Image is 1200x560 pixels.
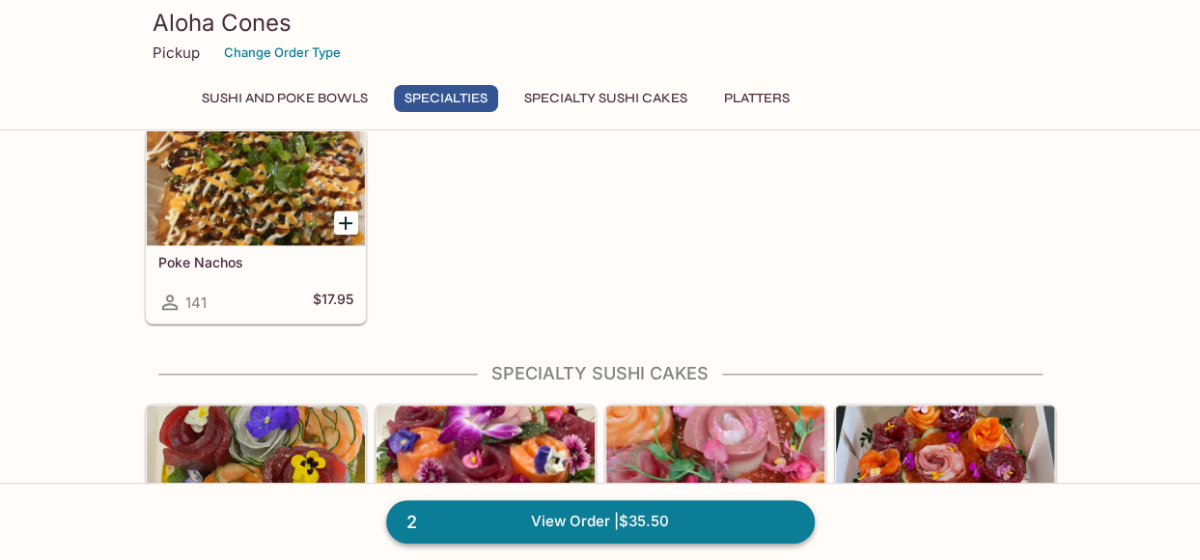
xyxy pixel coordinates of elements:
p: Pickup [153,43,200,62]
span: 2 [395,509,429,536]
button: Specialties [394,85,498,112]
button: Sushi and Poke Bowls [191,85,378,112]
button: Specialty Sushi Cakes [514,85,698,112]
h5: Poke Nachos [158,254,353,270]
button: Add Poke Nachos [334,210,358,235]
h5: $17.95 [313,291,353,314]
div: 8" Sushi Cake (4-5 people) [377,406,595,521]
span: 141 [185,294,207,312]
h3: Aloha Cones [153,8,1048,38]
a: 2View Order |$35.50 [386,500,815,543]
h4: Specialty Sushi Cakes [145,363,1056,384]
div: 9" Sushi Cake (5-6 people) [606,406,824,521]
div: 6" Sushi Cake (2-3 people) [147,406,365,521]
button: Change Order Type [215,38,349,68]
a: Poke Nachos141$17.95 [146,128,366,323]
div: 10" Sushi Cake (6-8 people) [836,406,1054,521]
div: Poke Nachos [147,129,365,245]
button: Platters [713,85,800,112]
